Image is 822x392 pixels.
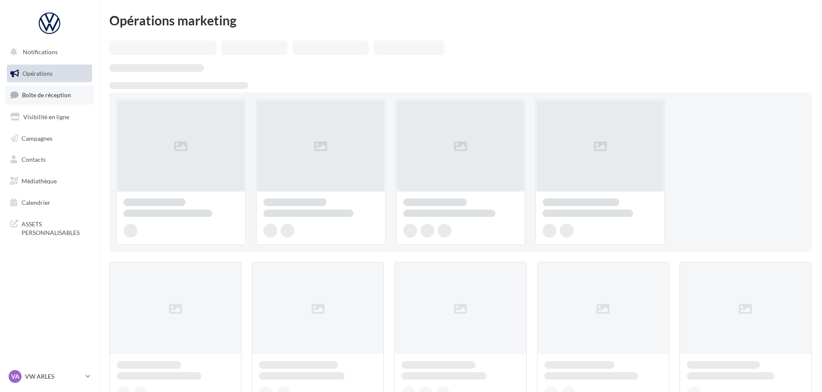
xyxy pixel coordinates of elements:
a: Opérations [5,65,94,83]
span: VA [11,372,19,381]
span: Campagnes [22,134,53,142]
a: Campagnes [5,130,94,148]
a: Contacts [5,151,94,169]
span: Visibilité en ligne [23,113,69,120]
span: Boîte de réception [22,91,71,99]
span: Notifications [23,48,58,56]
span: ASSETS PERSONNALISABLES [22,218,89,237]
a: VA VW ARLES [7,368,92,385]
span: Contacts [22,156,46,163]
span: Médiathèque [22,177,57,185]
div: Opérations marketing [109,14,812,27]
a: Boîte de réception [5,86,94,104]
button: Notifications [5,43,90,61]
span: Opérations [22,70,53,77]
span: Calendrier [22,199,50,206]
a: Visibilité en ligne [5,108,94,126]
p: VW ARLES [25,372,82,381]
a: Médiathèque [5,172,94,190]
a: ASSETS PERSONNALISABLES [5,215,94,240]
a: Calendrier [5,194,94,212]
